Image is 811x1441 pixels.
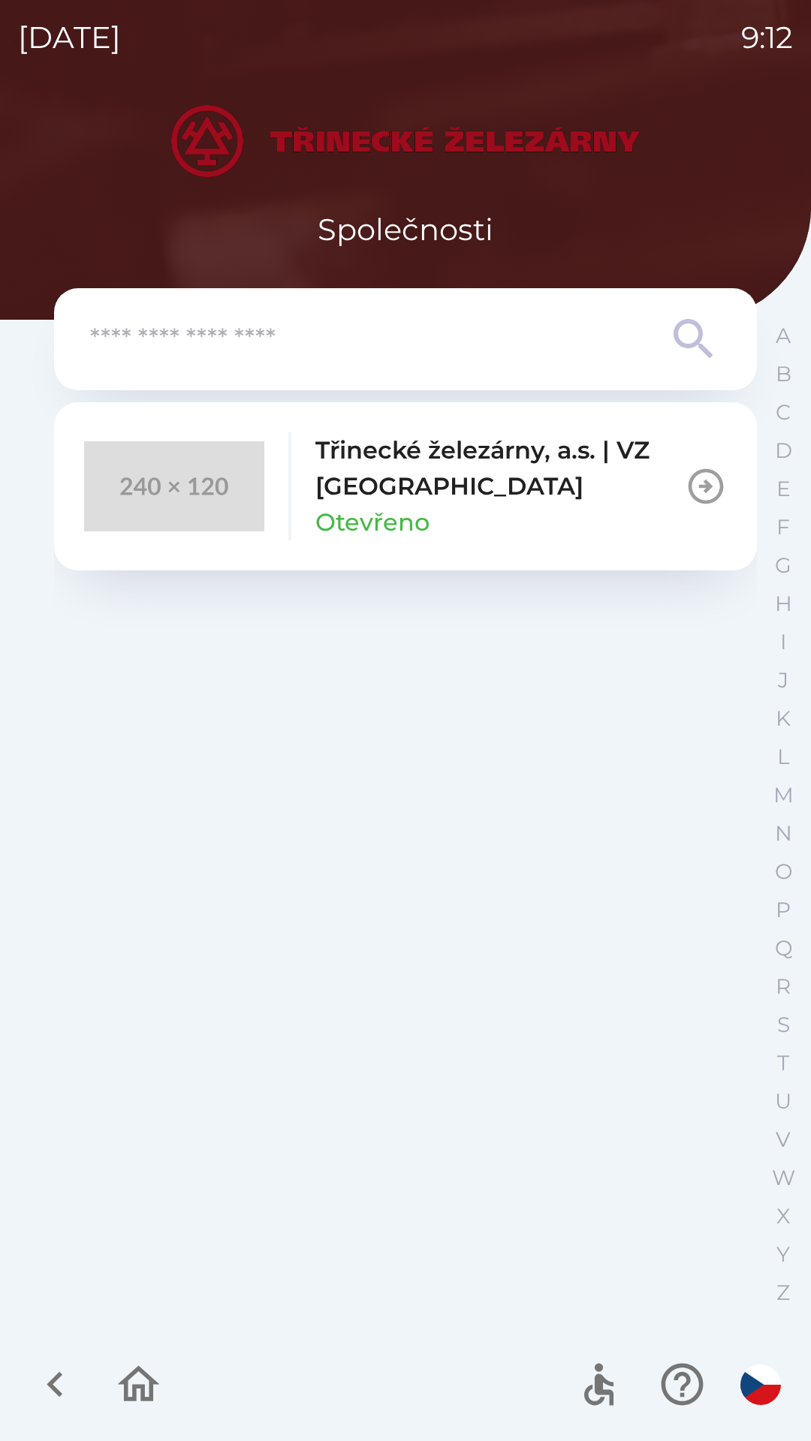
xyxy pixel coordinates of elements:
[775,438,792,464] p: D
[773,782,794,808] p: M
[776,1127,791,1153] p: V
[776,323,791,349] p: A
[764,661,802,699] button: J
[776,897,791,923] p: P
[84,441,264,531] img: 240x120
[775,552,791,579] p: G
[776,361,791,387] p: B
[315,504,430,540] p: Otevřeno
[18,15,121,60] p: [DATE]
[318,207,493,252] p: Společnosti
[764,432,802,470] button: D
[776,1280,790,1306] p: Z
[764,929,802,967] button: Q
[764,1159,802,1197] button: W
[778,667,788,693] p: J
[775,1088,791,1115] p: U
[775,820,792,847] p: N
[777,744,789,770] p: L
[776,399,791,426] p: C
[764,967,802,1006] button: R
[764,317,802,355] button: A
[777,1050,789,1076] p: T
[775,591,792,617] p: H
[741,15,793,60] p: 9:12
[54,402,757,570] button: Třinecké železárny, a.s. | VZ [GEOGRAPHIC_DATA]Otevřeno
[764,853,802,891] button: O
[764,1044,802,1082] button: T
[775,935,792,961] p: Q
[776,1203,790,1229] p: X
[54,105,757,177] img: Logo
[764,1121,802,1159] button: V
[764,355,802,393] button: B
[776,973,791,1000] p: R
[764,393,802,432] button: C
[776,705,791,732] p: K
[315,432,685,504] p: Třinecké železárny, a.s. | VZ [GEOGRAPHIC_DATA]
[772,1165,795,1191] p: W
[764,1006,802,1044] button: S
[777,1012,790,1038] p: S
[776,1241,790,1268] p: Y
[764,623,802,661] button: I
[764,508,802,546] button: F
[764,1235,802,1274] button: Y
[764,585,802,623] button: H
[775,859,792,885] p: O
[764,470,802,508] button: E
[764,699,802,738] button: K
[764,814,802,853] button: N
[764,891,802,929] button: P
[764,1197,802,1235] button: X
[740,1364,781,1405] img: cs flag
[776,514,790,540] p: F
[764,776,802,814] button: M
[764,1082,802,1121] button: U
[776,476,791,502] p: E
[764,1274,802,1312] button: Z
[764,738,802,776] button: L
[780,629,786,655] p: I
[764,546,802,585] button: G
